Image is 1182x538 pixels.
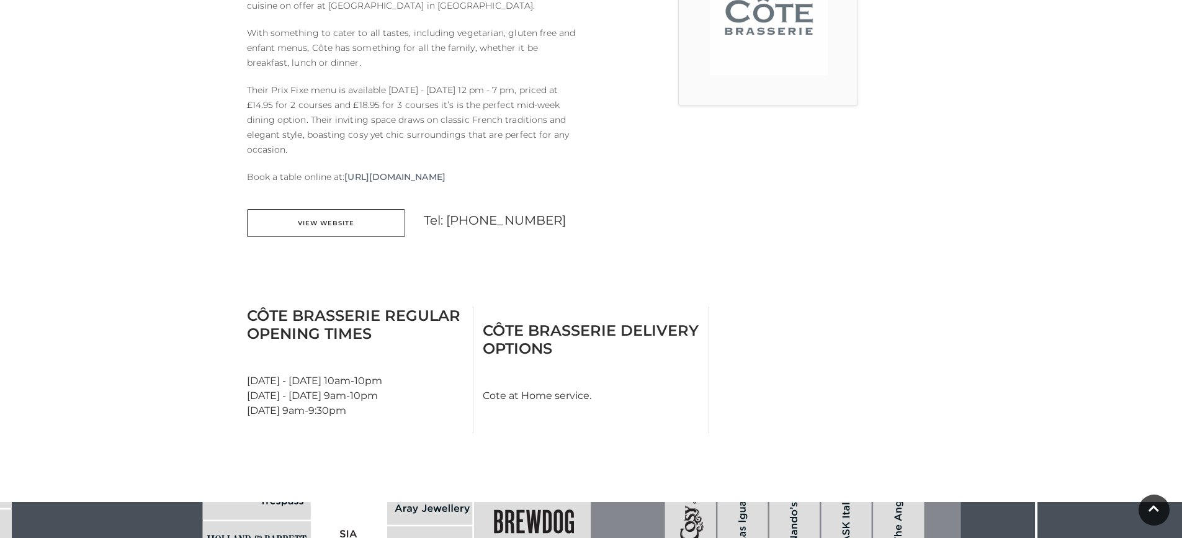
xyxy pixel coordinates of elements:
p: With something to cater to all tastes, including vegetarian, gluten free and enfant menus, Côte h... [247,25,582,70]
div: Cote at Home service. [473,307,709,433]
h3: Côte Brasserie Regular Opening Times [247,307,463,343]
p: Book a table online at: [247,169,582,184]
p: Their Prix Fixe menu is available [DATE] - [DATE] 12 pm - 7 pm, priced at £14.95 for 2 courses an... [247,83,582,157]
a: [URL][DOMAIN_NAME] [344,169,445,184]
a: Tel: [PHONE_NUMBER] [424,213,566,228]
a: View Website [247,209,405,237]
h3: Côte Brasserie Delivery Options [483,321,699,357]
div: [DATE] - [DATE] 10am-10pm [DATE] - [DATE] 9am-10pm [DATE] 9am-9:30pm [238,307,473,433]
